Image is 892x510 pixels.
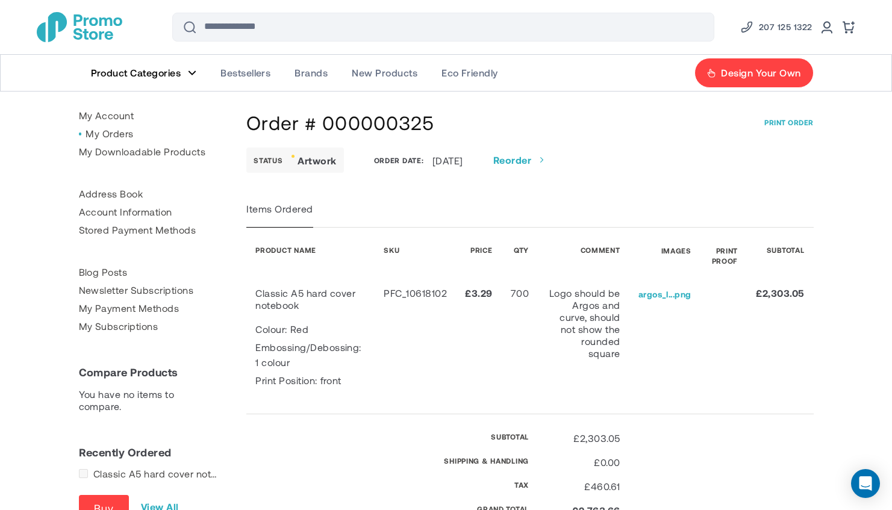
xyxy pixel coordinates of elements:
[255,341,361,353] dt: Embossing/Debossing
[79,446,172,459] span: Recently Ordered
[764,118,813,127] a: Print Order
[254,156,282,164] span: Status
[79,468,93,477] label: Add to Cart
[502,237,538,272] th: Qty
[246,110,643,135] h1: Order # 000000325
[246,450,538,474] th: Shipping & Handling
[255,356,290,369] dd: 1 colour
[79,110,217,122] a: My Account
[375,237,456,272] th: SKU
[290,323,308,335] dd: Red
[584,480,620,493] span: £460.61
[79,388,217,412] div: You have no items to compare.
[220,67,270,79] span: Bestsellers
[493,154,546,166] a: Reorder
[740,20,812,34] a: Phone
[86,128,217,140] a: My Orders
[91,67,181,79] span: Product Categories
[374,156,424,164] span: Order Date:
[756,287,804,299] span: £2,303.05
[255,323,287,335] dt: Colour
[465,287,492,299] span: £3.29
[851,469,880,498] div: Open Intercom Messenger
[79,284,217,296] a: Newsletter Subscriptions
[700,237,747,272] th: Print Proof
[246,237,375,272] th: Product Name
[93,468,217,480] a: Classic A5 hard cover notebook
[747,237,813,272] th: Subtotal
[721,67,800,79] span: Design Your Own
[79,302,217,314] a: My Payment Methods
[79,320,217,332] a: My Subscriptions
[638,289,691,299] a: argos_l...png
[79,365,178,379] span: Compare Products
[538,237,629,272] th: Comment
[432,155,463,166] span: [DATE]
[246,474,538,499] th: Tax
[79,266,217,278] a: Blog Posts
[352,67,417,79] span: New Products
[375,272,456,414] td: PFC_10618102
[86,128,133,139] strong: My Orders
[37,12,122,42] a: store logo
[573,432,620,444] span: £2,303.05
[511,287,529,299] span: 700
[79,206,217,218] a: Account Information
[629,237,700,272] th: Images
[79,224,217,236] a: Stored Payment Methods
[255,375,317,387] dt: Print Position
[594,456,620,468] span: £0.00
[759,20,812,34] span: 207 125 1322
[79,188,217,200] a: Address Book
[246,414,538,450] th: Subtotal
[79,146,217,158] a: My Downloadable Products
[37,12,122,42] img: Promotional Merchandise
[295,67,328,79] span: Brands
[292,155,336,166] span: Artwork
[246,203,313,214] strong: Items Ordered
[255,287,355,311] strong: Classic A5 hard cover notebook
[456,237,501,272] th: Price
[538,272,629,414] td: Logo should be Argos and curve, should not show the rounded square
[320,375,342,387] dd: front
[441,67,498,79] span: Eco Friendly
